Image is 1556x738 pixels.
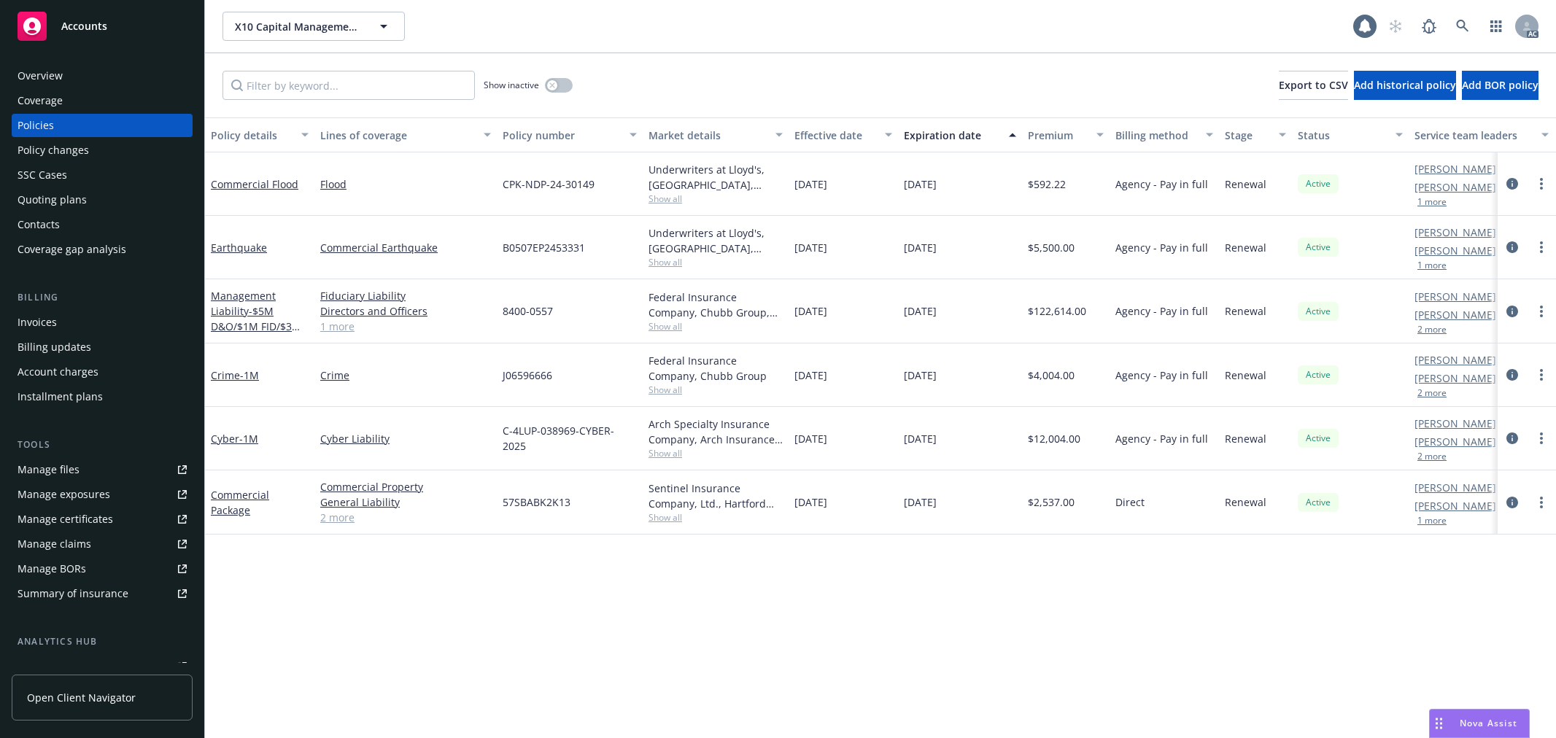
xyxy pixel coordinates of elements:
button: 1 more [1417,198,1447,206]
a: [PERSON_NAME] [1414,498,1496,513]
a: Accounts [12,6,193,47]
button: 2 more [1417,452,1447,461]
a: circleInformation [1503,303,1521,320]
span: J06596666 [503,368,552,383]
a: [PERSON_NAME] [1414,161,1496,176]
span: Add historical policy [1354,78,1456,92]
span: Renewal [1225,368,1266,383]
div: Manage BORs [18,557,86,580]
span: [DATE] [794,240,827,255]
a: Flood [320,176,491,192]
a: circleInformation [1503,238,1521,256]
button: Export to CSV [1279,71,1348,100]
span: Add BOR policy [1462,78,1538,92]
button: Policy number [497,117,643,152]
a: Policies [12,114,193,137]
span: Show all [649,256,783,268]
div: Underwriters at Lloyd's, [GEOGRAPHIC_DATA], [PERSON_NAME] of [GEOGRAPHIC_DATA], [GEOGRAPHIC_DATA] [649,162,783,193]
button: X10 Capital Management, LLC [222,12,405,41]
div: Coverage gap analysis [18,238,126,261]
div: Contacts [18,213,60,236]
span: Renewal [1225,240,1266,255]
div: SSC Cases [18,163,67,187]
div: Loss summary generator [18,655,139,678]
span: C-4LUP-038969-CYBER-2025 [503,423,637,454]
button: Status [1292,117,1409,152]
span: Active [1304,305,1333,318]
div: Installment plans [18,385,103,408]
span: $592.22 [1028,176,1066,192]
span: Agency - Pay in full [1115,240,1208,255]
button: Nova Assist [1429,709,1530,738]
span: 8400-0557 [503,303,553,319]
span: Direct [1115,494,1145,510]
button: Billing method [1110,117,1219,152]
div: Policy number [503,128,621,143]
span: Show all [649,447,783,459]
div: Manage claims [18,532,91,556]
span: Agency - Pay in full [1115,368,1208,383]
a: [PERSON_NAME] [1414,480,1496,495]
span: CPK-NDP-24-30149 [503,176,595,192]
a: more [1533,430,1550,447]
a: [PERSON_NAME] [1414,416,1496,431]
a: Cyber Liability [320,431,491,446]
span: Show all [649,193,783,205]
a: Commercial Earthquake [320,240,491,255]
span: 57SBABK2K13 [503,494,570,510]
span: [DATE] [904,494,937,510]
span: - 1M [239,432,258,446]
a: [PERSON_NAME] [1414,307,1496,322]
a: [PERSON_NAME] [1414,434,1496,449]
div: Manage exposures [18,483,110,506]
span: Show all [649,320,783,333]
a: Search [1448,12,1477,41]
div: Effective date [794,128,876,143]
span: X10 Capital Management, LLC [235,19,361,34]
div: Billing [12,290,193,305]
a: more [1533,303,1550,320]
span: - 1M [240,368,259,382]
div: Manage files [18,458,80,481]
span: Agency - Pay in full [1115,176,1208,192]
span: $12,004.00 [1028,431,1080,446]
a: Commercial Property [320,479,491,494]
button: 1 more [1417,261,1447,270]
div: Service team leaders [1414,128,1533,143]
a: Start snowing [1381,12,1410,41]
div: Stage [1225,128,1270,143]
span: $5,500.00 [1028,240,1075,255]
a: circleInformation [1503,366,1521,384]
a: Switch app [1482,12,1511,41]
button: Service team leaders [1409,117,1555,152]
span: Active [1304,496,1333,509]
span: Renewal [1225,494,1266,510]
a: Quoting plans [12,188,193,211]
a: Account charges [12,360,193,384]
a: [PERSON_NAME] [1414,370,1496,386]
div: Federal Insurance Company, Chubb Group, RT Specialty Insurance Services, LLC (RSG Specialty, LLC) [649,290,783,320]
a: circleInformation [1503,430,1521,447]
div: Market details [649,128,767,143]
button: Lines of coverage [314,117,497,152]
div: Billing method [1115,128,1197,143]
span: [DATE] [904,176,937,192]
button: Policy details [205,117,314,152]
a: Manage exposures [12,483,193,506]
a: Directors and Officers [320,303,491,319]
div: Summary of insurance [18,582,128,605]
span: Show all [649,384,783,396]
a: more [1533,494,1550,511]
a: Fiduciary Liability [320,288,491,303]
a: Manage files [12,458,193,481]
span: Active [1304,432,1333,445]
div: Manage certificates [18,508,113,531]
span: Renewal [1225,303,1266,319]
div: Analytics hub [12,634,193,649]
a: Earthquake [211,241,267,255]
span: Active [1304,368,1333,381]
a: Manage BORs [12,557,193,580]
input: Filter by keyword... [222,71,475,100]
a: Cyber [211,432,258,446]
span: [DATE] [904,368,937,383]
